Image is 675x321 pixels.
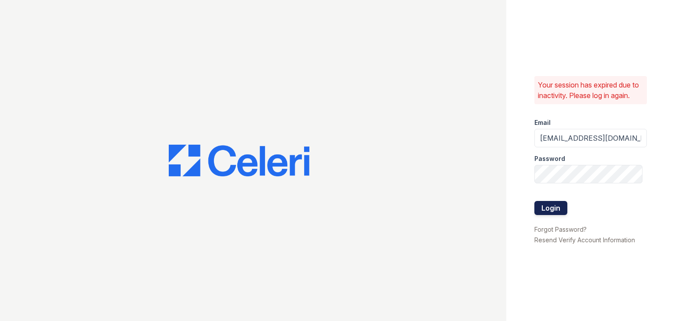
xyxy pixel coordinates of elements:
a: Resend Verify Account Information [534,236,635,244]
img: CE_Logo_Blue-a8612792a0a2168367f1c8372b55b34899dd931a85d93a1a3d3e32e68fde9ad4.png [169,145,309,176]
a: Forgot Password? [534,226,587,233]
p: Your session has expired due to inactivity. Please log in again. [538,80,643,101]
label: Email [534,118,551,127]
label: Password [534,154,565,163]
button: Login [534,201,567,215]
